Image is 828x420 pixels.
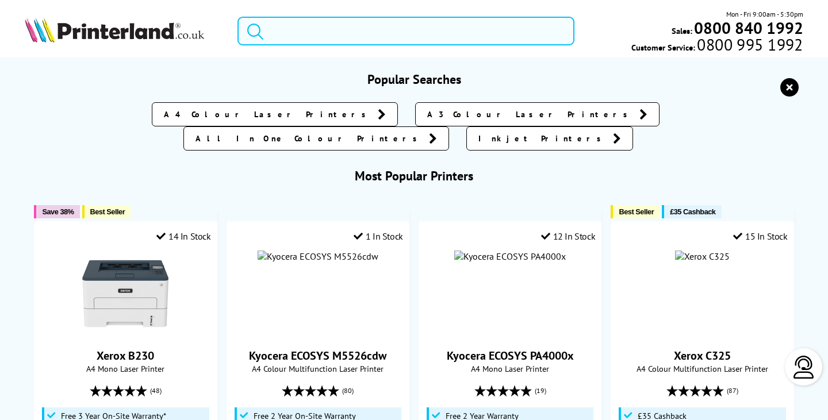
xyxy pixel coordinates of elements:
span: A4 Mono Laser Printer [40,363,210,374]
a: Xerox B230 [97,348,154,363]
span: 0800 995 1992 [695,39,803,50]
a: Inkjet Printers [466,126,633,151]
span: A3 Colour Laser Printers [427,109,634,120]
img: Printerland Logo [25,17,204,43]
img: Xerox B230 [82,251,168,337]
span: All In One Colour Printers [195,133,423,144]
img: Kyocera ECOSYS PA4000x [454,251,566,262]
span: Customer Service: [631,39,803,53]
h3: Popular Searches [25,71,803,87]
img: Kyocera ECOSYS M5526cdw [258,251,378,262]
span: (19) [535,380,546,402]
a: A3 Colour Laser Printers [415,102,660,126]
button: £35 Cashback [662,205,721,218]
div: 15 In Stock [733,230,787,242]
div: 1 In Stock [354,230,403,242]
span: (80) [342,380,354,402]
span: Mon - Fri 9:00am - 5:30pm [726,9,803,20]
div: 12 In Stock [541,230,595,242]
span: (87) [727,380,738,402]
span: Inkjet Printers [478,133,607,144]
button: Save 38% [34,205,79,218]
span: Save 38% [42,207,74,216]
h3: Most Popular Printers [25,168,803,184]
b: 0800 840 1992 [694,17,803,38]
span: A4 Mono Laser Printer [425,363,595,374]
input: Search product or brand [237,17,574,45]
a: Xerox B230 [82,327,168,339]
a: Kyocera ECOSYS M5526cdw [249,348,386,363]
button: Best Seller [82,205,131,218]
div: 14 In Stock [156,230,210,242]
a: Printerland Logo [25,17,223,45]
span: £35 Cashback [670,207,715,216]
span: A4 Colour Laser Printers [164,109,372,120]
img: Xerox C325 [675,251,730,262]
span: Best Seller [90,207,125,216]
a: Kyocera ECOSYS PA4000x [447,348,574,363]
span: Sales: [672,25,692,36]
a: All In One Colour Printers [183,126,449,151]
button: Best Seller [611,205,660,218]
img: user-headset-light.svg [792,356,815,379]
a: A4 Colour Laser Printers [152,102,398,126]
a: Xerox C325 [674,348,731,363]
span: (48) [150,380,162,402]
a: 0800 840 1992 [692,22,803,33]
span: A4 Colour Multifunction Laser Printer [617,363,787,374]
span: A4 Colour Multifunction Laser Printer [233,363,403,374]
span: Best Seller [619,207,654,216]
